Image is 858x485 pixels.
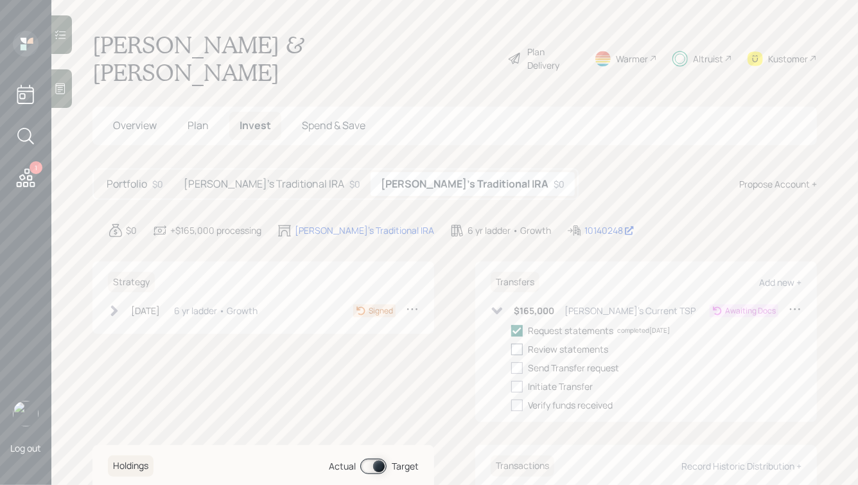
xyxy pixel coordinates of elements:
[693,52,723,66] div: Altruist
[565,304,696,317] div: [PERSON_NAME]'s Current TSP
[240,118,271,132] span: Invest
[369,305,393,317] div: Signed
[768,52,808,66] div: Kustomer
[10,442,41,454] div: Log out
[528,361,619,375] div: Send Transfer request
[528,398,613,412] div: Verify funds received
[491,455,554,477] h6: Transactions
[392,459,419,473] div: Target
[514,306,554,317] h6: $165,000
[528,342,608,356] div: Review statements
[617,326,670,335] div: completed [DATE]
[491,272,539,293] h6: Transfers
[131,304,160,317] div: [DATE]
[295,224,434,237] div: [PERSON_NAME]'s Traditional IRA
[174,304,258,317] div: 6 yr ladder • Growth
[188,118,209,132] span: Plan
[108,455,153,477] h6: Holdings
[30,161,42,174] div: 1
[108,272,155,293] h6: Strategy
[113,118,157,132] span: Overview
[528,380,593,393] div: Initiate Transfer
[107,178,147,190] h5: Portfolio
[528,324,613,337] div: Request statements
[302,118,365,132] span: Spend & Save
[725,305,776,317] div: Awaiting Docs
[152,177,163,191] div: $0
[329,459,356,473] div: Actual
[681,460,801,472] div: Record Historic Distribution +
[184,178,344,190] h5: [PERSON_NAME]'s Traditional IRA
[616,52,648,66] div: Warmer
[92,31,497,86] h1: [PERSON_NAME] & [PERSON_NAME]
[584,224,635,237] div: 10140248
[349,177,360,191] div: $0
[381,178,548,190] h5: [PERSON_NAME]'s Traditional IRA
[528,45,579,72] div: Plan Delivery
[468,224,551,237] div: 6 yr ladder • Growth
[170,224,261,237] div: +$165,000 processing
[13,401,39,427] img: hunter_neumayer.jpg
[739,177,817,191] div: Propose Account +
[554,177,565,191] div: $0
[759,276,801,288] div: Add new +
[126,224,137,237] div: $0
